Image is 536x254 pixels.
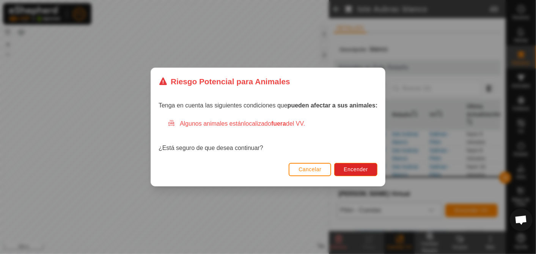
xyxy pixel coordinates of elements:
span: localizado del VV. [244,120,305,127]
a: Chat abierto [510,208,533,231]
span: Tenga en cuenta las siguientes condiciones que [159,102,377,109]
div: Riesgo Potencial para Animales [159,76,290,87]
font: Algunos animales están [180,120,305,127]
strong: fuera [271,120,286,127]
button: Cancelar [289,163,331,176]
font: ¿Está seguro de que desea continuar? [159,145,263,151]
button: Encender [334,163,377,176]
strong: pueden afectar a sus animales: [288,102,377,109]
span: Cancelar [299,166,321,172]
span: Encender [344,166,368,172]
